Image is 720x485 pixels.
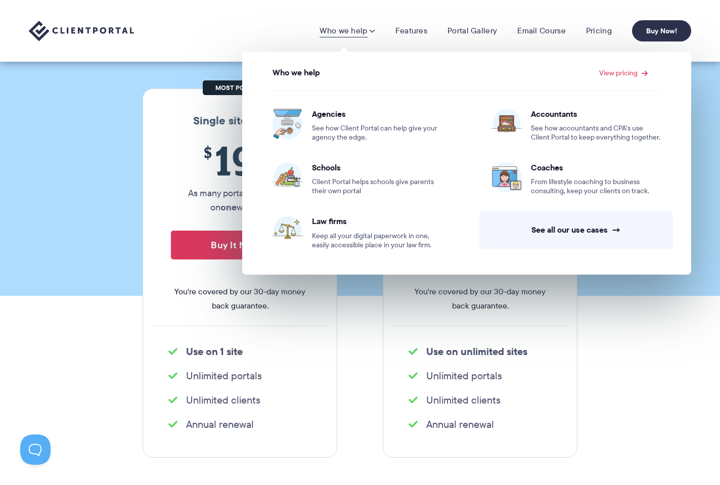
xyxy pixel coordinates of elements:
[320,26,375,36] a: Who we help
[312,109,442,119] span: Agencies
[447,26,497,36] a: Portal Gallery
[312,216,442,226] span: Law firms
[20,434,51,465] iframe: Toggle Customer Support
[312,124,442,142] span: See how Client Portal can help give your agency the edge.
[171,138,309,184] span: 199
[612,225,621,235] span: →
[171,186,309,214] p: As many portals as you like on website.
[426,344,527,359] strong: Use on unlimited sites
[171,285,309,313] span: You're covered by our 30-day money back guarantee.
[153,114,327,127] h3: Single site license
[248,81,686,260] ul: View pricing
[531,162,661,172] span: Coaches
[531,109,661,119] span: Accountants
[632,20,691,41] a: Buy Now!
[599,69,648,76] a: View pricing
[168,393,311,407] li: Unlimited clients
[186,344,243,359] strong: Use on 1 site
[586,26,612,36] a: Pricing
[171,231,309,259] button: Buy It Now
[411,285,549,313] span: You're covered by our 30-day money back guarantee.
[395,26,427,36] a: Features
[312,162,442,172] span: Schools
[242,52,691,275] ul: Who we help
[312,232,442,250] span: Keep all your digital paperwork in one, easily accessible place in your law firm.
[409,393,552,407] li: Unlimited clients
[409,369,552,383] li: Unlimited portals
[168,417,311,431] li: Annual renewal
[168,369,311,383] li: Unlimited portals
[479,211,673,249] a: See all our use cases
[220,200,237,214] strong: one
[517,26,566,36] a: Email Course
[531,178,661,196] span: From lifestyle coaching to business consulting, keep your clients on track.
[273,68,320,77] span: Who we help
[312,178,442,196] span: Client Portal helps schools give parents their own portal
[531,124,661,142] span: See how accountants and CPA’s use Client Portal to keep everything together.
[409,417,552,431] li: Annual renewal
